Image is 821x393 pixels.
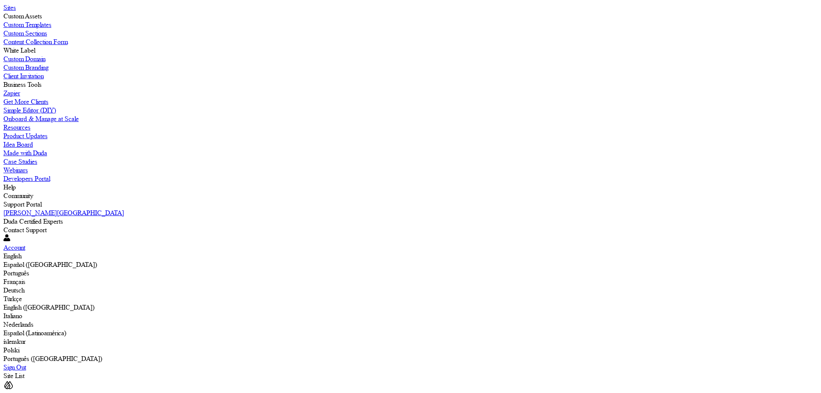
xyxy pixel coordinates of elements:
[3,149,47,157] label: Made with Duda
[3,363,26,371] label: Sign Out
[3,346,818,355] div: Polski
[3,123,30,131] label: Resources
[3,106,56,114] label: Simple Editor (DIY)
[3,337,818,346] div: íslenskur
[3,3,16,12] label: Sites
[3,320,818,329] div: Nederlands
[3,295,818,303] div: Türkçe
[3,21,51,29] label: Custom Templates
[3,72,44,80] label: Client Invitation
[3,372,24,380] span: Site List
[3,132,47,140] label: Product Updates
[3,303,818,312] div: English ([GEOGRAPHIC_DATA])
[3,355,818,363] div: Português ([GEOGRAPHIC_DATA])
[3,98,48,106] label: Get More Clients
[3,115,79,123] label: Onboard & Manage at Scale
[3,55,45,63] label: Custom Domain
[3,192,33,200] label: Community
[3,200,41,208] label: Support Portal
[3,63,48,71] label: Custom Branding
[3,252,21,260] label: English
[3,329,818,337] div: Español (Latinoamérica)
[3,183,16,191] label: Help
[3,269,818,278] div: Português
[3,209,124,217] label: [PERSON_NAME][GEOGRAPHIC_DATA]
[3,312,818,320] div: Italiano
[3,166,28,174] label: Webinars
[3,80,41,89] label: Business Tools
[3,260,818,269] div: Español ([GEOGRAPHIC_DATA])
[3,46,35,54] label: White Label
[3,243,25,251] label: Account
[3,123,818,132] a: Resources
[3,157,37,165] label: Case Studies
[3,217,63,225] label: Duda Certified Experts
[3,226,47,234] label: Contact Support
[777,349,821,393] iframe: Duda-gen Chat Button Frame
[3,140,33,148] label: Idea Board
[3,29,47,37] label: Custom Sections
[3,278,818,286] div: Français
[3,38,68,46] label: Content Collection Form
[3,89,20,97] label: Zapier
[3,286,818,295] div: Deutsch
[3,12,42,20] label: Custom Assets
[3,174,50,183] label: Developers Portal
